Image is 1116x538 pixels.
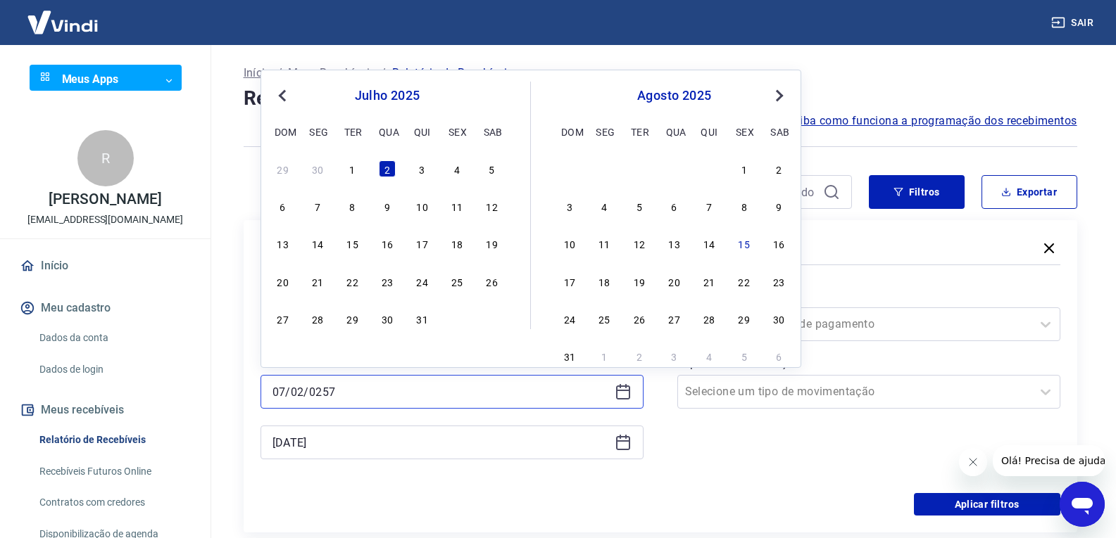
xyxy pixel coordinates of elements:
[77,130,134,186] div: R
[736,347,753,364] div: Choose sexta-feira, 5 de setembro de 2025
[596,123,613,140] div: seg
[770,310,787,327] div: Choose sábado, 30 de agosto de 2025
[17,395,194,425] button: Meus recebíveis
[379,273,396,290] div: Choose quarta-feira, 23 de julho de 2025
[275,198,291,214] div: Choose domingo, 6 de julho de 2025
[701,310,717,327] div: Choose quinta-feira, 28 de agosto de 2025
[244,84,1077,113] h4: Relatório de Recebíveis
[1048,10,1099,36] button: Sair
[381,65,386,82] p: /
[701,123,717,140] div: qui
[914,493,1060,515] button: Aplicar filtros
[344,160,361,177] div: Choose terça-feira, 1 de julho de 2025
[596,310,613,327] div: Choose segunda-feira, 25 de agosto de 2025
[309,160,326,177] div: Choose segunda-feira, 30 de junho de 2025
[596,198,613,214] div: Choose segunda-feira, 4 de agosto de 2025
[771,87,788,104] button: Next Month
[736,273,753,290] div: Choose sexta-feira, 22 de agosto de 2025
[666,310,683,327] div: Choose quarta-feira, 27 de agosto de 2025
[666,273,683,290] div: Choose quarta-feira, 20 de agosto de 2025
[596,235,613,252] div: Choose segunda-feira, 11 de agosto de 2025
[770,160,787,177] div: Choose sábado, 2 de agosto de 2025
[34,355,194,384] a: Dados de login
[392,65,513,82] p: Relatório de Recebíveis
[17,293,194,324] button: Meu cadastro
[379,310,396,327] div: Choose quarta-feira, 30 de julho de 2025
[736,160,753,177] div: Choose sexta-feira, 1 de agosto de 2025
[484,235,501,252] div: Choose sábado, 19 de julho de 2025
[275,123,291,140] div: dom
[631,160,648,177] div: Choose terça-feira, 29 de julho de 2025
[770,123,787,140] div: sab
[309,198,326,214] div: Choose segunda-feira, 7 de julho de 2025
[959,448,987,476] iframe: Fechar mensagem
[414,160,431,177] div: Choose quinta-feira, 3 de julho de 2025
[631,310,648,327] div: Choose terça-feira, 26 de agosto de 2025
[414,310,431,327] div: Choose quinta-feira, 31 de julho de 2025
[414,123,431,140] div: qui
[379,160,396,177] div: Choose quarta-feira, 2 de julho de 2025
[559,158,789,366] div: month 2025-08
[275,273,291,290] div: Choose domingo, 20 de julho de 2025
[275,310,291,327] div: Choose domingo, 27 de julho de 2025
[379,198,396,214] div: Choose quarta-feira, 9 de julho de 2025
[272,87,502,104] div: julho 2025
[666,235,683,252] div: Choose quarta-feira, 13 de agosto de 2025
[666,123,683,140] div: qua
[631,235,648,252] div: Choose terça-feira, 12 de agosto de 2025
[561,273,578,290] div: Choose domingo, 17 de agosto de 2025
[414,198,431,214] div: Choose quinta-feira, 10 de julho de 2025
[17,1,108,44] img: Vindi
[379,123,396,140] div: qua
[666,160,683,177] div: Choose quarta-feira, 30 de julho de 2025
[449,160,465,177] div: Choose sexta-feira, 4 de julho de 2025
[982,175,1077,209] button: Exportar
[414,273,431,290] div: Choose quinta-feira, 24 de julho de 2025
[561,198,578,214] div: Choose domingo, 3 de agosto de 2025
[274,87,291,104] button: Previous Month
[631,198,648,214] div: Choose terça-feira, 5 de agosto de 2025
[27,212,183,227] p: [EMAIL_ADDRESS][DOMAIN_NAME]
[561,235,578,252] div: Choose domingo, 10 de agosto de 2025
[288,65,375,82] a: Meus Recebíveis
[770,273,787,290] div: Choose sábado, 23 de agosto de 2025
[786,113,1077,129] span: Saiba como funciona a programação dos recebimentos
[561,347,578,364] div: Choose domingo, 31 de agosto de 2025
[596,273,613,290] div: Choose segunda-feira, 18 de agosto de 2025
[275,235,291,252] div: Choose domingo, 13 de julho de 2025
[701,235,717,252] div: Choose quinta-feira, 14 de agosto de 2025
[34,425,194,454] a: Relatório de Recebíveis
[277,65,282,82] p: /
[484,310,501,327] div: Choose sábado, 2 de agosto de 2025
[701,160,717,177] div: Choose quinta-feira, 31 de julho de 2025
[34,457,194,486] a: Recebíveis Futuros Online
[631,273,648,290] div: Choose terça-feira, 19 de agosto de 2025
[49,192,161,207] p: [PERSON_NAME]
[631,347,648,364] div: Choose terça-feira, 2 de setembro de 2025
[596,160,613,177] div: Choose segunda-feira, 28 de julho de 2025
[484,123,501,140] div: sab
[736,123,753,140] div: sex
[484,160,501,177] div: Choose sábado, 5 de julho de 2025
[736,235,753,252] div: Choose sexta-feira, 15 de agosto de 2025
[449,235,465,252] div: Choose sexta-feira, 18 de julho de 2025
[449,198,465,214] div: Choose sexta-feira, 11 de julho de 2025
[561,160,578,177] div: Choose domingo, 27 de julho de 2025
[34,488,194,517] a: Contratos com credores
[701,347,717,364] div: Choose quinta-feira, 4 de setembro de 2025
[309,123,326,140] div: seg
[244,65,272,82] a: Início
[993,445,1105,476] iframe: Mensagem da empresa
[770,235,787,252] div: Choose sábado, 16 de agosto de 2025
[680,355,1058,372] label: Tipo de Movimentação
[736,310,753,327] div: Choose sexta-feira, 29 de agosto de 2025
[17,250,194,281] a: Início
[272,432,609,453] input: Data final
[414,235,431,252] div: Choose quinta-feira, 17 de julho de 2025
[272,381,609,402] input: Data inicial
[275,160,291,177] div: Choose domingo, 29 de junho de 2025
[309,273,326,290] div: Choose segunda-feira, 21 de julho de 2025
[344,310,361,327] div: Choose terça-feira, 29 de julho de 2025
